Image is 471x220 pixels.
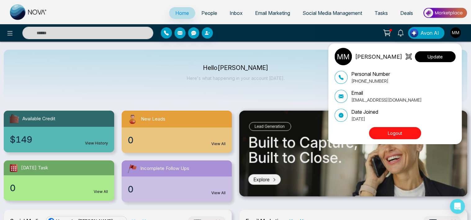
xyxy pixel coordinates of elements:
[369,127,421,139] button: Logout
[351,89,422,97] p: Email
[355,53,402,61] p: [PERSON_NAME]
[351,70,390,78] p: Personal Number
[415,51,455,62] button: Update
[351,97,422,103] p: [EMAIL_ADDRESS][DOMAIN_NAME]
[351,116,378,122] p: [DATE]
[351,108,378,116] p: Date Joined
[351,78,390,84] p: [PHONE_NUMBER]
[450,199,465,214] div: Open Intercom Messenger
